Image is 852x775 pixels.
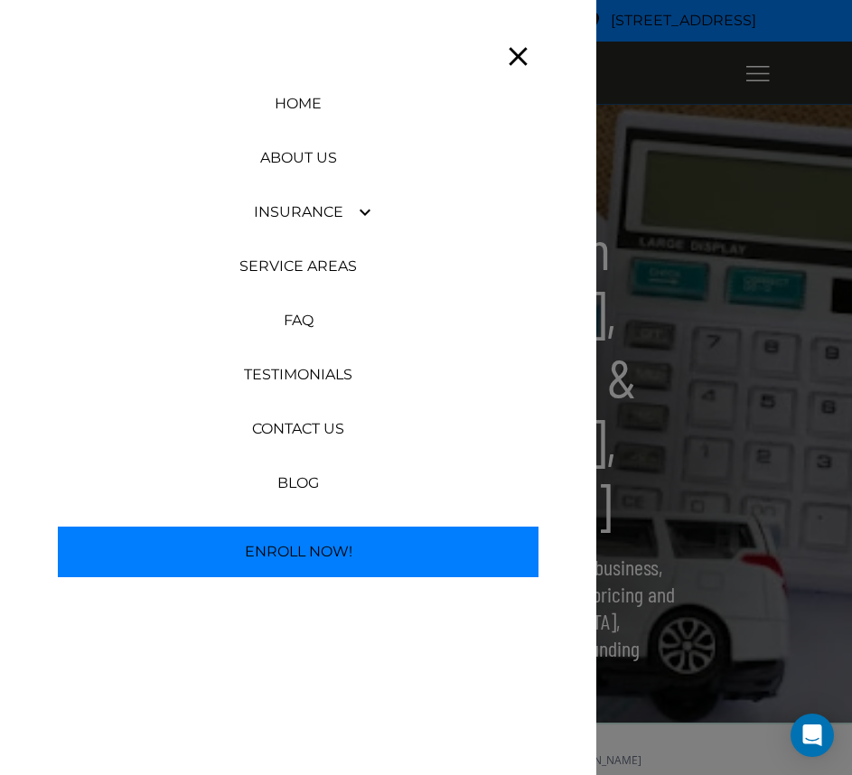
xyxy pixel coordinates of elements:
p: HOME [275,93,322,115]
p: CONTACT US [252,418,344,440]
p: TESTIMONIALS [244,364,352,386]
span: Enroll Now! [245,541,352,563]
p: Blog [277,472,319,494]
p: FAQ [284,310,314,331]
button: Enroll Now! [58,527,538,577]
div: Open Intercom Messenger [791,714,834,757]
p: SERVICE AREAS [239,256,357,277]
p: INSURANCE [254,201,343,223]
p: ABOUT US [260,147,337,169]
